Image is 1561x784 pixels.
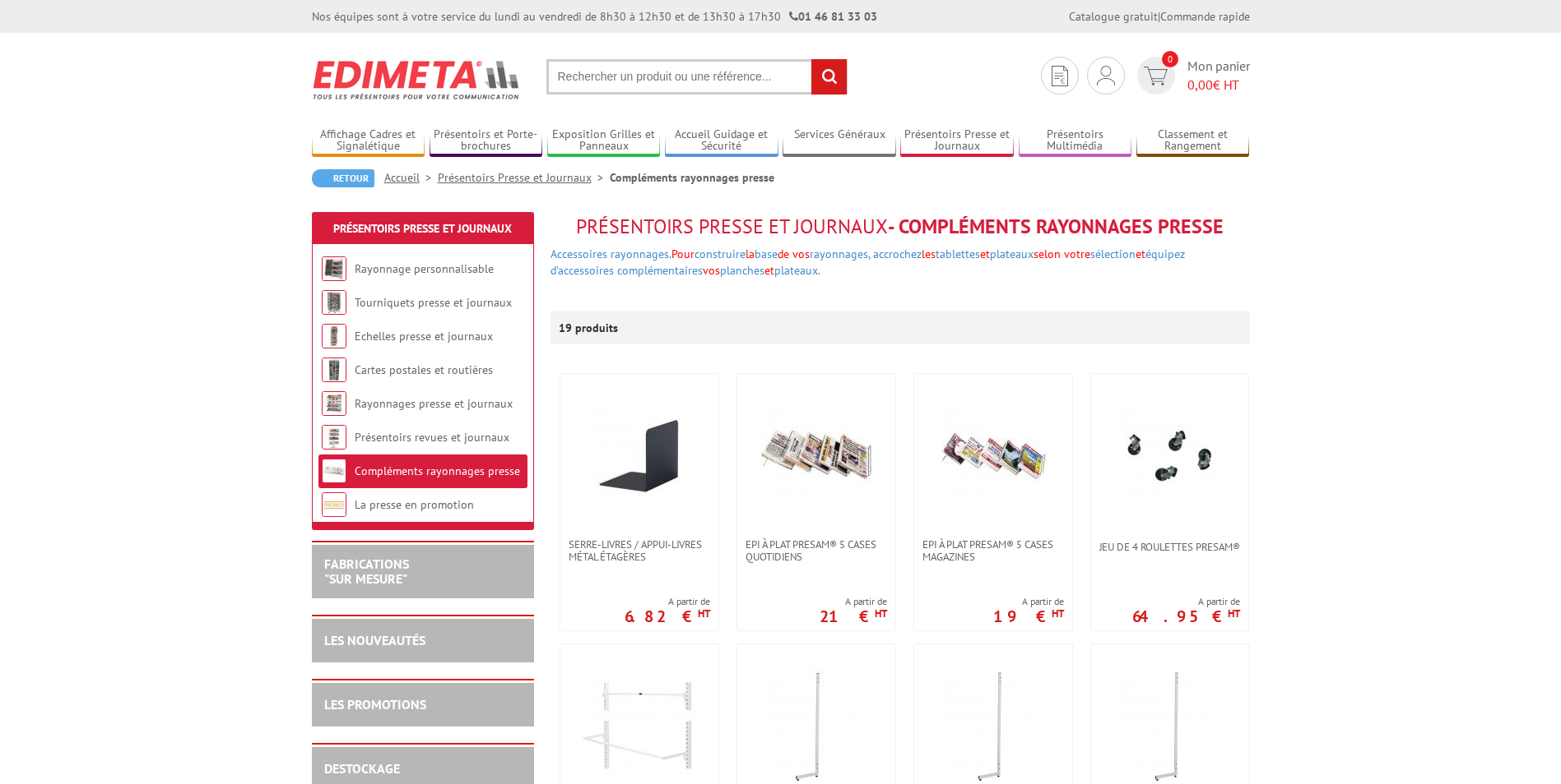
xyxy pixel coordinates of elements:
img: Rayonnages presse et journaux [322,391,346,416]
a: Affichage Cadres et Signalétique [312,127,425,154]
sup: HT [1228,606,1240,620]
a: plateaux. [774,263,820,278]
a: sélection [1090,247,1136,261]
a: LES PROMOTIONS [324,696,426,713]
img: Montant simple-face pour rayonnage 120 cm Presam® [759,669,874,784]
a: plateaux [990,247,1034,261]
a: Tourniquets presse et journaux [355,295,512,310]
a: équipez [1145,247,1185,261]
a: construire [695,247,746,261]
li: Compléments rayonnages presse [610,169,774,186]
h1: - Compléments rayonnages presse [551,216,1250,238]
img: Cartes postales et routières [322,357,346,382]
a: Rayonnages presse et journaux [355,396,513,411]
a: Retour [312,169,374,187]
img: Rayonnage personnalisable [322,256,346,281]
a: Accueil Guidage et Sécurité [665,127,778,154]
input: rechercher [811,59,847,95]
img: Serre-livres / Appui-livres métal étagères [582,399,697,514]
a: d’accessoires complémentaires [551,263,703,278]
a: Compléments rayonnages presse [355,463,520,478]
sup: HT [698,606,710,620]
sup: HT [875,606,887,620]
span: Serre-livres / Appui-livres métal étagères [569,538,710,563]
p: 19 produits [559,311,620,344]
a: DESTOCKAGE [324,760,400,777]
span: A partir de [1132,595,1240,608]
img: Epi à plat Presam® 5 cases quotidiens [759,399,874,514]
img: Epi à plat Presam® 5 cases magazines [936,399,1051,514]
div: Nos équipes sont à votre service du lundi au vendredi de 8h30 à 12h30 et de 13h30 à 17h30 [312,8,877,25]
span: Jeu de 4 roulettes Presam® [1099,541,1240,553]
span: Epi à plat Presam® 5 cases magazines [922,538,1064,563]
img: Tourniquets presse et journaux [322,290,346,315]
strong: 01 46 81 33 03 [789,9,877,24]
a: FABRICATIONS"Sur Mesure" [324,556,409,587]
img: La presse en promotion [322,492,346,517]
img: devis rapide [1144,67,1168,85]
span: rayonnages, [810,247,870,261]
p: 21 € [820,611,887,621]
span: base [755,247,778,261]
a: rayonnages. [611,247,671,261]
a: LES NOUVEAUTÉS [324,632,425,648]
a: Présentoirs Presse et Journaux [333,221,512,236]
span: Epi à plat Presam® 5 cases quotidiens [746,538,887,563]
p: 6.82 € [625,611,710,621]
a: Présentoirs et Porte-brochures [430,127,543,154]
img: devis rapide [1052,66,1068,86]
input: Rechercher un produit ou une référence... [546,59,848,95]
a: planches [720,263,764,278]
span: Pour la de vos les et selon votre et [671,247,1185,261]
a: Jeu de 4 roulettes Presam® [1091,541,1248,553]
p: 64.95 € [1132,611,1240,621]
a: Présentoirs Presse et Journaux [438,170,610,185]
a: Epi à plat Presam® 5 cases magazines [914,538,1072,563]
img: Echelles presse et journaux [322,324,346,348]
span: 0,00 [1187,76,1213,93]
a: accrochez [873,247,922,261]
span: € HT [1187,76,1250,95]
img: devis rapide [1097,66,1115,85]
a: Serre-livres / Appui-livres métal étagères [560,538,718,563]
a: Accessoires [551,247,607,261]
span: A partir de [625,595,710,608]
span: A partir de [820,595,887,608]
span: 0 [1162,51,1178,67]
img: Montant simple-face pour rayonnage 140 cm Presam® [936,669,1051,784]
a: Présentoirs Presse et Journaux [900,127,1014,154]
span: vos et [703,263,820,278]
a: tablettes [936,247,980,261]
a: Exposition Grilles et Panneaux [547,127,661,154]
a: devis rapide 0 Mon panier 0,00€ HT [1133,57,1250,95]
a: Catalogue gratuit [1069,9,1158,24]
a: La presse en promotion [355,497,474,512]
p: 19 € [993,611,1064,621]
span: A partir de [993,595,1064,608]
a: Classement et Rangement [1136,127,1250,154]
a: Rayonnage personnalisable [355,261,494,276]
a: Epi à plat Presam® 5 cases quotidiens [737,538,895,563]
a: Services Généraux [783,127,896,154]
img: Edimeta [312,49,522,110]
img: Montant simple-face pour rayonnage 180 cm Presam® [1113,669,1228,784]
span: Présentoirs Presse et Journaux [576,214,888,239]
img: Kit d'inclinaison pour échelles rayonnages Presam® [582,669,697,784]
img: Présentoirs revues et journaux [322,425,346,450]
a: Echelles presse et journaux [355,329,493,344]
a: Présentoirs Multimédia [1019,127,1132,154]
sup: HT [1052,606,1064,620]
span: Mon panier [1187,57,1250,95]
img: Compléments rayonnages presse [322,459,346,483]
a: Accueil [384,170,438,185]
